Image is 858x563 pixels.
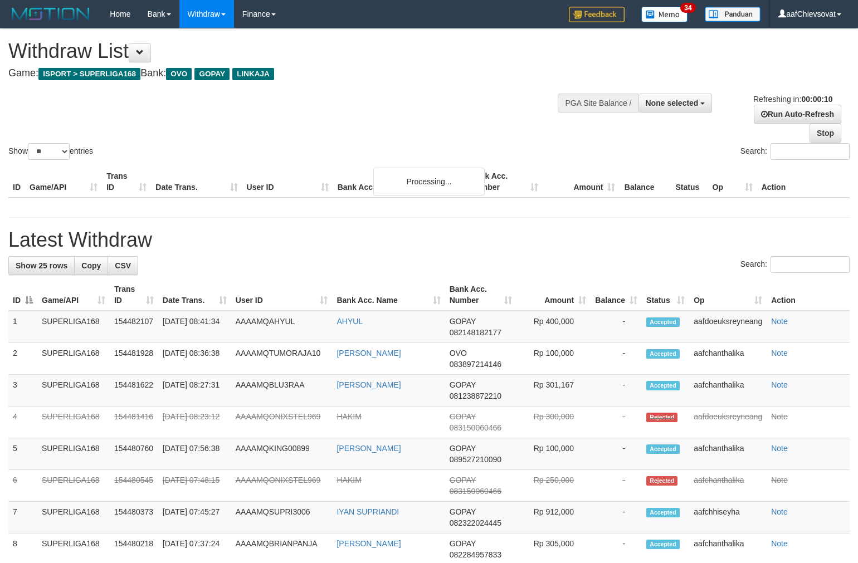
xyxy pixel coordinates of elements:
[231,311,333,343] td: AAAAMQAHYUL
[8,502,37,533] td: 7
[646,413,677,422] span: Rejected
[8,256,75,275] a: Show 25 rows
[115,261,131,270] span: CSV
[74,256,108,275] a: Copy
[591,279,642,311] th: Balance: activate to sort column ascending
[646,508,680,517] span: Accepted
[337,444,401,453] a: [PERSON_NAME]
[450,423,501,432] span: Copy 083150060466 to clipboard
[337,507,399,516] a: IYAN SUPRIANDI
[158,375,231,407] td: [DATE] 08:27:31
[516,343,591,375] td: Rp 100,000
[689,470,767,502] td: aafchanthalika
[231,407,333,438] td: AAAAMQONIXSTEL969
[646,99,699,107] span: None selected
[81,261,101,270] span: Copy
[671,166,708,198] th: Status
[110,343,158,375] td: 154481928
[450,328,501,337] span: Copy 082148182177 to clipboard
[591,438,642,470] td: -
[37,407,110,438] td: SUPERLIGA168
[646,349,680,359] span: Accepted
[516,502,591,533] td: Rp 912,000
[38,68,140,80] span: ISPORT > SUPERLIGA168
[771,349,788,358] a: Note
[231,375,333,407] td: AAAAMQBLU3RAA
[450,391,501,400] span: Copy 081238872210 to clipboard
[771,507,788,516] a: Note
[810,124,841,143] a: Stop
[194,68,230,80] span: GOPAY
[450,518,501,527] span: Copy 082322024445 to clipboard
[37,279,110,311] th: Game/API: activate to sort column ascending
[158,279,231,311] th: Date Trans.: activate to sort column ascending
[110,502,158,533] td: 154480373
[771,256,850,273] input: Search:
[110,470,158,502] td: 154480545
[25,166,102,198] th: Game/API
[646,540,680,549] span: Accepted
[102,166,151,198] th: Trans ID
[450,412,476,421] span: GOPAY
[8,343,37,375] td: 2
[450,550,501,559] span: Copy 082284957833 to clipboard
[110,438,158,470] td: 154480760
[8,438,37,470] td: 5
[231,470,333,502] td: AAAAMQONIXSTEL969
[516,311,591,343] td: Rp 400,000
[641,7,688,22] img: Button%20Memo.svg
[558,94,638,112] div: PGA Site Balance /
[337,412,361,421] a: HAKIM
[337,349,401,358] a: [PERSON_NAME]
[110,375,158,407] td: 154481622
[450,349,467,358] span: OVO
[771,444,788,453] a: Note
[591,470,642,502] td: -
[8,375,37,407] td: 3
[708,166,757,198] th: Op
[680,3,695,13] span: 34
[37,502,110,533] td: SUPERLIGA168
[516,407,591,438] td: Rp 300,000
[689,375,767,407] td: aafchanthalika
[771,380,788,389] a: Note
[158,407,231,438] td: [DATE] 08:23:12
[450,444,476,453] span: GOPAY
[337,476,361,484] a: HAKIM
[337,539,401,548] a: [PERSON_NAME]
[771,317,788,326] a: Note
[569,7,625,22] img: Feedback.jpg
[646,317,680,327] span: Accepted
[450,360,501,369] span: Copy 083897214146 to clipboard
[158,502,231,533] td: [DATE] 07:45:27
[450,455,501,464] span: Copy 089527210090 to clipboard
[16,261,67,270] span: Show 25 rows
[158,470,231,502] td: [DATE] 07:48:15
[767,279,850,311] th: Action
[771,412,788,421] a: Note
[108,256,138,275] a: CSV
[8,143,93,160] label: Show entries
[771,476,788,484] a: Note
[337,317,363,326] a: AHYUL
[705,7,760,22] img: panduan.png
[754,105,841,124] a: Run Auto-Refresh
[801,95,832,104] strong: 00:00:10
[740,143,850,160] label: Search:
[8,6,93,22] img: MOTION_logo.png
[450,476,476,484] span: GOPAY
[591,311,642,343] td: -
[231,502,333,533] td: AAAAMQSUPRI3006
[28,143,70,160] select: Showentries
[8,470,37,502] td: 6
[333,166,466,198] th: Bank Acc. Name
[37,375,110,407] td: SUPERLIGA168
[543,166,620,198] th: Amount
[689,502,767,533] td: aafchhiseyha
[689,438,767,470] td: aafchanthalika
[620,166,671,198] th: Balance
[516,279,591,311] th: Amount: activate to sort column ascending
[232,68,274,80] span: LINKAJA
[37,311,110,343] td: SUPERLIGA168
[771,539,788,548] a: Note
